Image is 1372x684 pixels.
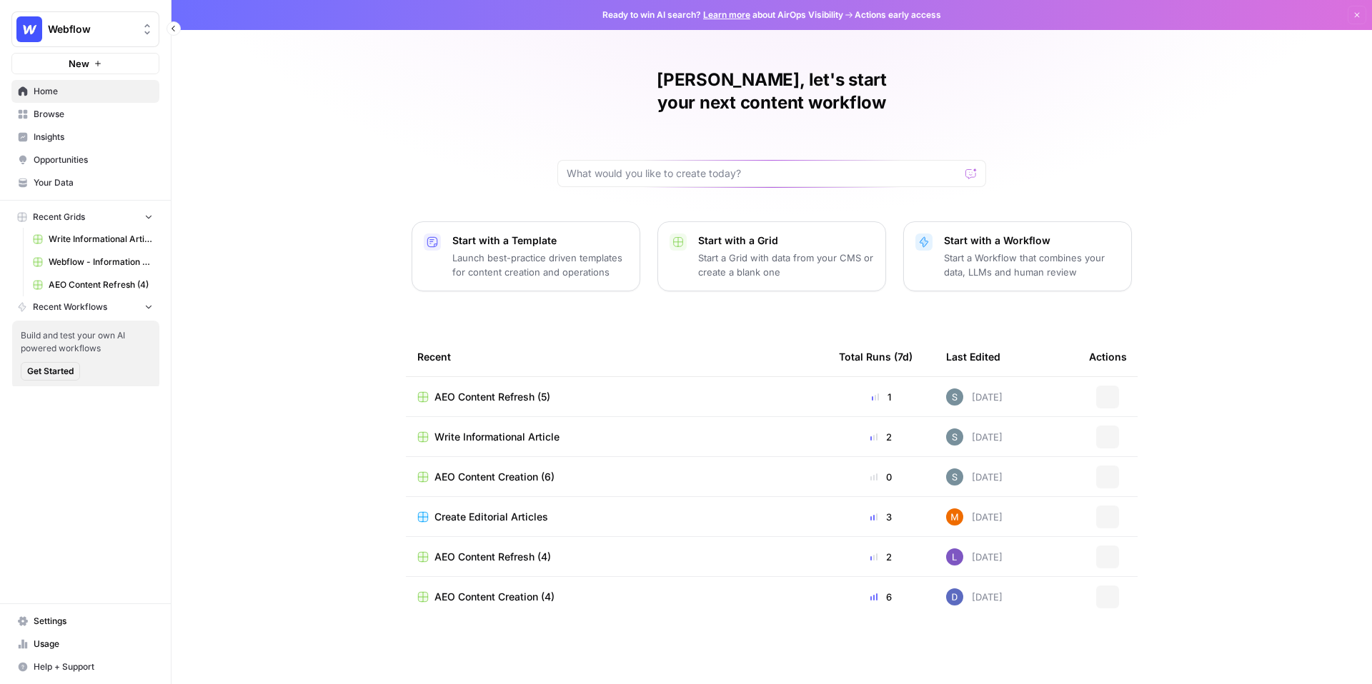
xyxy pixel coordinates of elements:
[412,221,640,291] button: Start with a TemplateLaunch best-practice driven templates for content creation and operations
[34,154,153,166] span: Opportunities
[49,256,153,268] span: Webflow - Information Article -[PERSON_NAME] (Demo)
[34,615,153,628] span: Settings
[602,9,843,21] span: Ready to win AI search? about AirOps Visibility
[11,610,159,633] a: Settings
[21,329,151,355] span: Build and test your own AI powered workflows
[49,233,153,246] span: Write Informational Article
[417,390,816,404] a: AEO Content Refresh (5)
[698,251,874,279] p: Start a Grid with data from your CMS or create a blank one
[34,108,153,121] span: Browse
[26,273,159,296] a: AEO Content Refresh (4)
[946,337,1000,376] div: Last Edited
[11,655,159,678] button: Help + Support
[417,510,816,524] a: Create Editorial Articles
[839,337,913,376] div: Total Runs (7d)
[452,251,628,279] p: Launch best-practice driven templates for content creation and operations
[946,428,1003,446] div: [DATE]
[69,56,89,71] span: New
[11,206,159,228] button: Recent Grids
[11,171,159,194] a: Your Data
[434,430,560,444] span: Write Informational Article
[417,590,816,604] a: AEO Content Creation (4)
[11,11,159,47] button: Workspace: Webflow
[33,301,107,313] span: Recent Workflows
[1089,337,1127,376] div: Actions
[26,228,159,251] a: Write Informational Article
[34,131,153,144] span: Insights
[34,660,153,673] span: Help + Support
[11,149,159,171] a: Opportunities
[703,9,750,20] a: Learn more
[946,388,963,406] img: w7f6q2jfcebns90hntjxsl93h3td
[567,166,960,181] input: What would you like to create today?
[903,221,1132,291] button: Start with a WorkflowStart a Workflow that combines your data, LLMs and human review
[946,588,1003,605] div: [DATE]
[434,470,555,484] span: AEO Content Creation (6)
[946,548,1003,565] div: [DATE]
[11,103,159,126] a: Browse
[698,233,874,248] p: Start with a Grid
[855,9,941,21] span: Actions early access
[839,550,923,564] div: 2
[417,337,816,376] div: Recent
[557,69,986,114] h1: [PERSON_NAME], let's start your next content workflow
[946,508,1003,525] div: [DATE]
[34,638,153,650] span: Usage
[839,590,923,604] div: 6
[434,390,550,404] span: AEO Content Refresh (5)
[11,296,159,318] button: Recent Workflows
[944,251,1120,279] p: Start a Workflow that combines your data, LLMs and human review
[26,251,159,273] a: Webflow - Information Article -[PERSON_NAME] (Demo)
[21,362,80,381] button: Get Started
[434,590,555,604] span: AEO Content Creation (4)
[16,16,42,42] img: Webflow Logo
[946,508,963,525] img: 4suam345j4k4ehuf80j2ussc8x0k
[946,548,963,565] img: rn7sh892ioif0lo51687sih9ndqw
[657,221,886,291] button: Start with a GridStart a Grid with data from your CMS or create a blank one
[11,126,159,149] a: Insights
[34,176,153,189] span: Your Data
[48,22,134,36] span: Webflow
[839,470,923,484] div: 0
[49,278,153,291] span: AEO Content Refresh (4)
[452,233,628,248] p: Start with a Template
[839,430,923,444] div: 2
[946,468,1003,486] div: [DATE]
[11,53,159,74] button: New
[434,510,548,524] span: Create Editorial Articles
[946,388,1003,406] div: [DATE]
[34,85,153,98] span: Home
[417,430,816,444] a: Write Informational Article
[946,468,963,486] img: w7f6q2jfcebns90hntjxsl93h3td
[839,390,923,404] div: 1
[839,510,923,524] div: 3
[417,550,816,564] a: AEO Content Refresh (4)
[33,211,85,223] span: Recent Grids
[11,80,159,103] a: Home
[946,428,963,446] img: w7f6q2jfcebns90hntjxsl93h3td
[11,633,159,655] a: Usage
[434,550,551,564] span: AEO Content Refresh (4)
[417,470,816,484] a: AEO Content Creation (6)
[944,233,1120,248] p: Start with a Workflow
[27,365,74,378] span: Get Started
[946,588,963,605] img: oynt3kinlmekmaa1z2gxuuo0y08d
